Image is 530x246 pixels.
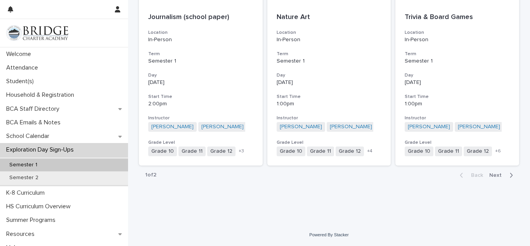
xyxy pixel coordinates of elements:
p: Student(s) [3,78,40,85]
span: Grade 11 [435,147,462,156]
p: School Calendar [3,133,55,140]
p: HS Curriculum Overview [3,203,77,210]
button: Next [486,172,519,179]
a: [PERSON_NAME] [201,124,244,130]
h3: Start Time [277,94,382,100]
p: Semester 1 [405,58,510,65]
span: + 6 [495,149,501,154]
h3: Grade Level [277,140,382,146]
p: Household & Registration [3,91,80,99]
h3: Start Time [405,94,510,100]
p: Trivia & Board Games [405,13,510,22]
p: Nature Art [277,13,382,22]
h3: Grade Level [405,140,510,146]
p: [DATE] [277,79,382,86]
p: Semester 1 [148,58,253,65]
span: Grade 10 [405,147,433,156]
p: Resources [3,230,41,238]
p: BCA Staff Directory [3,105,66,113]
button: Back [454,172,486,179]
p: Journalism (school paper) [148,13,253,22]
span: Grade 11 [178,147,206,156]
p: In-Person [148,37,253,43]
h3: Day [148,72,253,79]
p: [DATE] [405,79,510,86]
span: Grade 12 [464,147,492,156]
p: 1:00pm [277,101,382,107]
span: Grade 10 [148,147,177,156]
p: In-Person [405,37,510,43]
h3: Day [277,72,382,79]
a: [PERSON_NAME] [280,124,322,130]
img: V1C1m3IdTEidaUdm9Hs0 [6,25,68,41]
p: Semester 1 [277,58,382,65]
span: Grade 12 [336,147,364,156]
span: Grade 12 [207,147,236,156]
p: Semester 1 [3,162,43,168]
a: [PERSON_NAME] [458,124,500,130]
h3: Term [277,51,382,57]
h3: Instructor [405,115,510,121]
span: Next [489,173,506,178]
span: + 4 [367,149,372,154]
p: K-8 Curriculum [3,189,51,197]
span: Grade 11 [307,147,334,156]
h3: Day [405,72,510,79]
p: Summer Programs [3,216,62,224]
h3: Term [405,51,510,57]
h3: Instructor [277,115,382,121]
h3: Term [148,51,253,57]
p: BCA Emails & Notes [3,119,67,126]
h3: Location [277,30,382,36]
span: + 3 [239,149,244,154]
span: Back [466,173,483,178]
p: In-Person [277,37,382,43]
h3: Grade Level [148,140,253,146]
h3: Start Time [148,94,253,100]
p: [DATE] [148,79,253,86]
p: 1 of 2 [139,166,163,185]
span: Grade 10 [277,147,305,156]
a: [PERSON_NAME] [330,124,372,130]
p: Welcome [3,51,37,58]
a: [PERSON_NAME] [408,124,450,130]
h3: Location [148,30,253,36]
p: 1:00pm [405,101,510,107]
h3: Location [405,30,510,36]
p: Semester 2 [3,174,45,181]
p: Exploration Day Sign-Ups [3,146,80,154]
a: [PERSON_NAME] [151,124,194,130]
p: Attendance [3,64,44,72]
a: Powered By Stacker [309,232,348,237]
h3: Instructor [148,115,253,121]
p: 2:00pm [148,101,253,107]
